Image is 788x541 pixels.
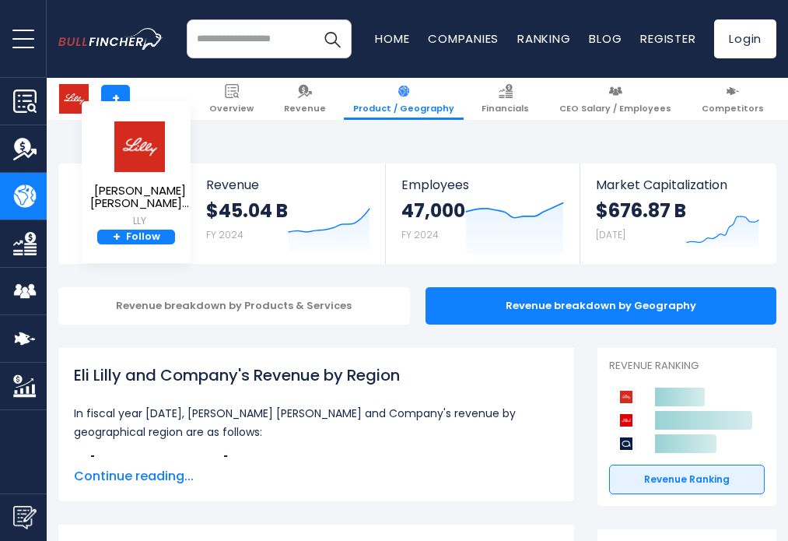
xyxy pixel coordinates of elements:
a: Revenue Ranking [609,465,765,494]
span: Market Capitalization [596,177,759,192]
img: AbbVie competitors logo [617,434,636,453]
strong: $676.87 B [596,198,686,223]
p: In fiscal year [DATE], [PERSON_NAME] [PERSON_NAME] and Company's revenue by geographical region a... [74,404,559,441]
strong: 47,000 [401,198,465,223]
span: Revenue [284,103,326,114]
small: LLY [90,214,189,228]
strong: $45.04 B [206,198,288,223]
a: Blog [589,30,622,47]
a: Register [640,30,695,47]
img: Eli Lilly and Company competitors logo [617,388,636,406]
small: FY 2024 [401,228,439,241]
span: Revenue [206,177,370,192]
span: Employees [401,177,564,192]
a: Overview [200,78,263,120]
a: Market Capitalization $676.87 B [DATE] [580,163,775,264]
a: Competitors [692,78,773,120]
span: Overview [209,103,254,114]
a: Product / Geography [344,78,464,120]
strong: + [113,230,121,244]
a: Revenue [275,78,335,120]
a: Home [375,30,409,47]
a: CEO Salary / Employees [550,78,681,120]
button: Search [313,19,352,58]
img: LLY logo [113,121,167,173]
img: Johnson & Johnson competitors logo [617,411,636,430]
a: + [101,85,130,114]
span: Product / Geography [353,103,454,114]
a: [PERSON_NAME] [PERSON_NAME]... LLY [89,120,190,230]
p: Revenue Ranking [609,360,765,373]
a: Go to homepage [58,28,187,51]
h1: Eli Lilly and Company's Revenue by Region [74,364,559,387]
span: CEO Salary / Employees [559,103,671,114]
span: [PERSON_NAME] [PERSON_NAME]... [90,184,189,210]
span: Competitors [702,103,764,114]
li: $1.66 B [74,454,559,472]
b: [GEOGRAPHIC_DATA]: [89,454,232,472]
div: Revenue breakdown by Products & Services [58,287,410,325]
span: Financials [482,103,529,114]
a: Revenue $45.04 B FY 2024 [191,163,386,264]
span: Continue reading... [74,467,559,486]
small: [DATE] [596,228,625,241]
img: bullfincher logo [58,28,163,51]
a: Employees 47,000 FY 2024 [386,163,580,264]
a: Financials [472,78,538,120]
img: LLY logo [59,84,89,114]
small: FY 2024 [206,228,243,241]
a: Companies [428,30,499,47]
div: Revenue breakdown by Geography [426,287,777,325]
a: Ranking [517,30,570,47]
a: +Follow [97,230,175,245]
a: Login [714,19,776,58]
